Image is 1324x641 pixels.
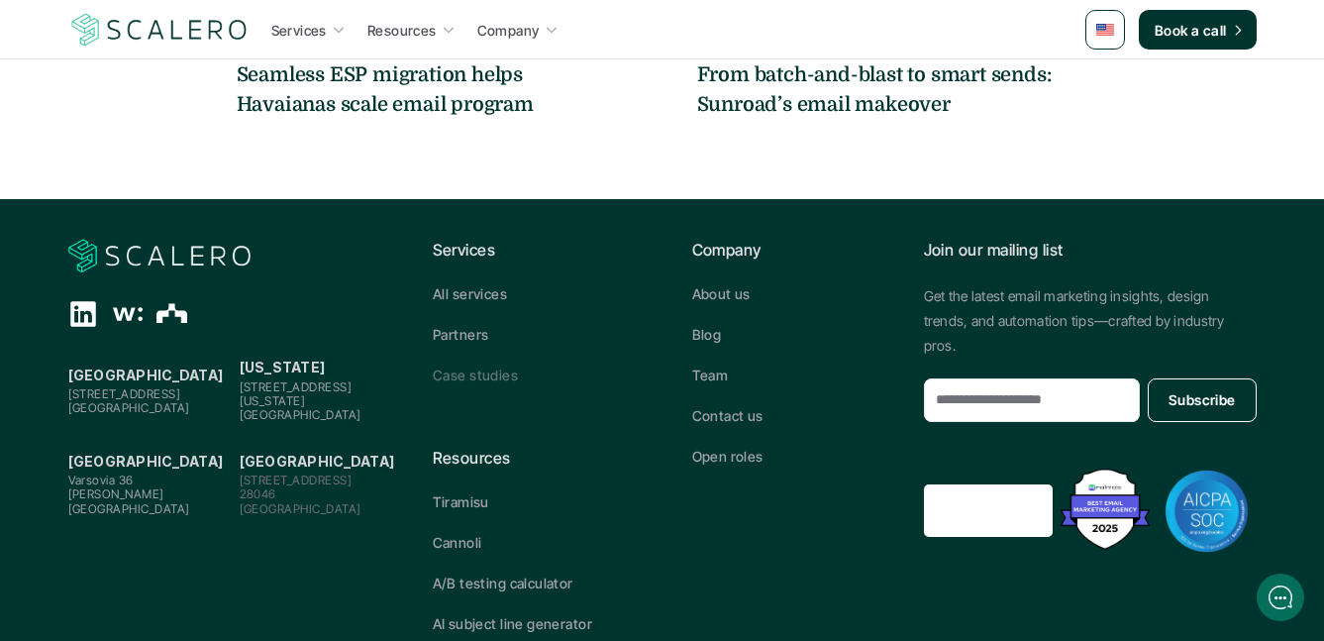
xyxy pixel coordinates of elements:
span: [US_STATE][GEOGRAPHIC_DATA] [240,393,361,422]
a: A/B testing calculator [433,573,633,593]
p: All services [433,283,507,304]
strong: [GEOGRAPHIC_DATA] [68,367,224,383]
p: Open roles [692,446,764,467]
img: Scalero company logo for dark backgrounds [68,238,251,275]
span: New conversation [128,274,238,290]
p: Book a call [1155,20,1227,41]
p: Services [271,20,327,41]
a: Case studies [433,365,633,385]
p: Tiramisu [433,491,489,512]
p: Join our mailing list [924,238,1257,264]
span: [STREET_ADDRESS] [68,386,181,401]
h1: Hi! Welcome to [GEOGRAPHIC_DATA]. [30,96,366,128]
p: Company [477,20,540,41]
p: Get the latest email marketing insights, design trends, and automation tips—crafted by industry p... [924,283,1257,359]
div: Linkedin [68,299,98,329]
p: [STREET_ADDRESS] 28046 [GEOGRAPHIC_DATA] [240,474,401,516]
p: Partners [433,324,488,345]
p: Blog [692,324,722,345]
p: A/B testing calculator [433,573,573,593]
a: Contact us [692,405,892,426]
p: Subscribe [1169,389,1236,410]
a: Book a call [1139,10,1257,50]
p: Services [433,238,633,264]
a: Open roles [692,446,892,467]
span: Varsovia 36 [68,473,134,487]
a: Partners [433,324,633,345]
h2: Let us know if we can help with lifecycle marketing. [30,132,366,227]
a: Scalero company logo [68,12,251,48]
button: New conversation [31,263,365,302]
a: Tiramisu [433,491,633,512]
h6: From batch-and-blast to smart sends: Sunroad’s email makeover [697,60,1059,120]
span: [GEOGRAPHIC_DATA] [68,400,190,415]
a: About us [692,283,892,304]
a: All services [433,283,633,304]
a: Team [692,365,892,385]
strong: [GEOGRAPHIC_DATA] [240,453,395,470]
iframe: gist-messenger-bubble-iframe [1257,574,1304,621]
p: Case studies [433,365,518,385]
p: Resources [367,20,437,41]
p: About us [692,283,751,304]
a: Blog [692,324,892,345]
button: Subscribe [1148,378,1256,422]
img: Best Email Marketing Agency 2025 - Recognized by Mailmodo [1056,464,1155,554]
span: [STREET_ADDRESS] [240,379,353,394]
p: Team [692,365,729,385]
p: Contact us [692,405,764,426]
p: Resources [433,446,633,472]
strong: [US_STATE] [240,359,326,375]
div: The Org [157,299,188,330]
span: [PERSON_NAME] [68,486,164,501]
p: Cannoli [433,532,482,553]
span: [GEOGRAPHIC_DATA] [68,501,190,516]
a: AI subject line generator [433,613,633,634]
a: Cannoli [433,532,633,553]
img: AICPA SOC badge [1166,470,1249,553]
h6: Seamless ESP migration helps Havaianas scale email program [237,60,598,120]
img: Scalero company logo [68,11,251,49]
a: Scalero company logo for dark backgrounds [68,238,251,273]
p: Company [692,238,892,264]
p: AI subject line generator [433,613,593,634]
strong: [GEOGRAPHIC_DATA] [68,453,224,470]
div: Wellfound [113,299,143,329]
span: We run on Gist [165,513,251,526]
